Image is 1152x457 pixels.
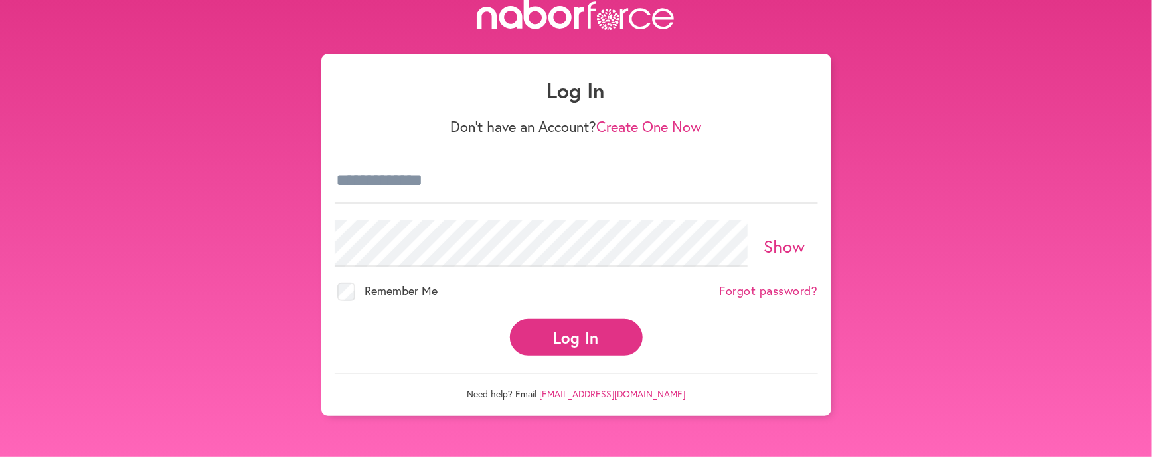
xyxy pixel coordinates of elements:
[335,118,818,135] p: Don't have an Account?
[720,284,818,298] a: Forgot password?
[365,283,438,298] span: Remember Me
[539,387,685,400] a: [EMAIL_ADDRESS][DOMAIN_NAME]
[335,373,818,400] p: Need help? Email
[335,78,818,103] h1: Log In
[764,235,805,257] a: Show
[597,117,702,136] a: Create One Now
[510,319,643,356] button: Log In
